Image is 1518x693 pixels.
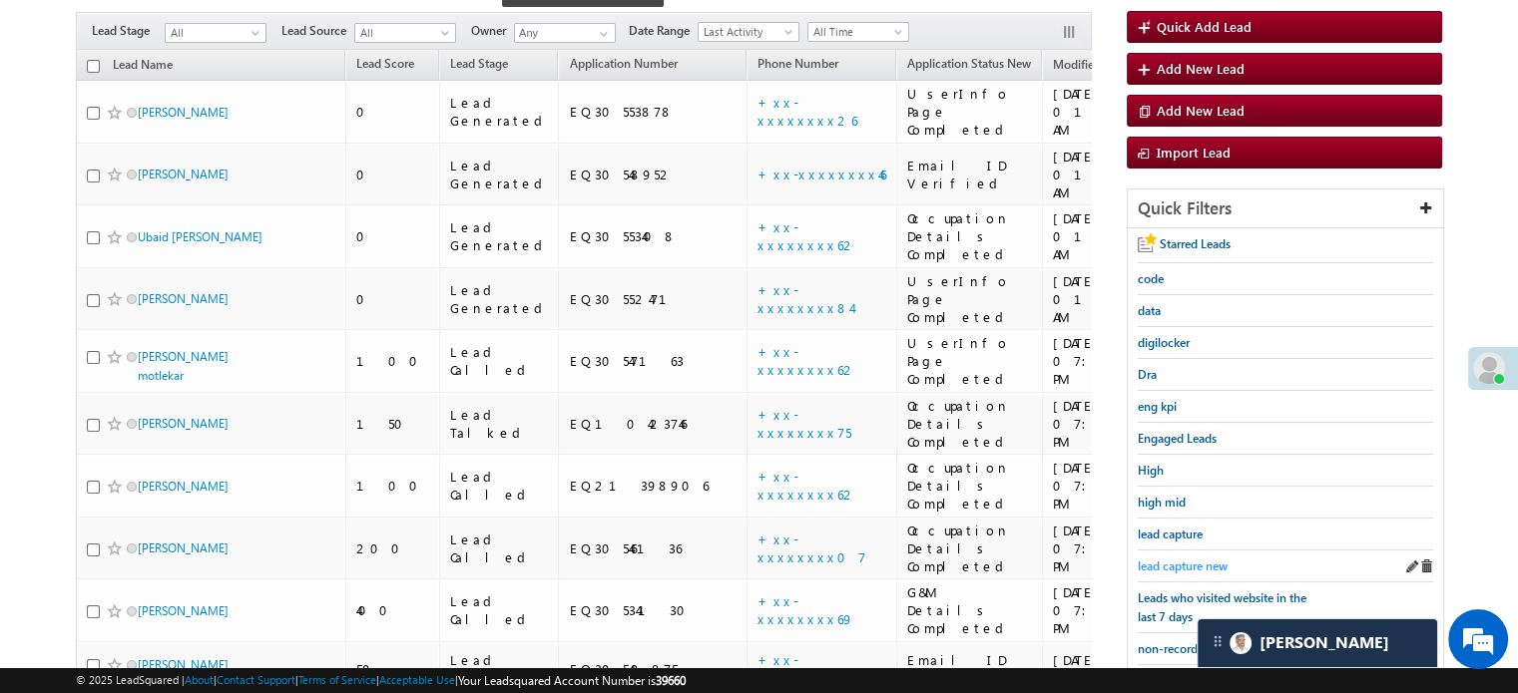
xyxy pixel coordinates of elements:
div: UserInfo Page Completed [907,334,1033,388]
div: 0 [356,103,430,121]
span: Lead Stage [450,56,508,71]
div: 0 [356,290,430,308]
a: +xx-xxxxxxxx84 [758,281,851,316]
input: Check all records [87,60,100,73]
span: Application Number [569,56,677,71]
div: Lead Talked [450,406,550,442]
div: [DATE] 07:13 PM [1053,583,1162,637]
a: Lead Name [103,54,183,80]
span: digilocker [1138,335,1190,350]
span: Dra [1138,367,1157,382]
span: Date Range [629,22,698,40]
em: Start Chat [271,542,362,569]
div: Email ID Verified [907,157,1033,192]
div: Occupation Details Completed [907,521,1033,575]
span: Add New Lead [1157,102,1245,119]
div: [DATE] 01:08 AM [1053,85,1162,139]
div: Lead Generated [450,218,550,254]
span: lead capture [1138,526,1203,541]
a: +xx-xxxxxxxx62 [758,218,857,253]
div: [DATE] 07:07 PM [1053,651,1162,687]
div: EQ30547163 [569,352,738,370]
span: Add New Lead [1157,60,1245,77]
div: Occupation Details Completed [907,459,1033,513]
div: carter-dragCarter[PERSON_NAME] [1197,618,1438,668]
a: Acceptable Use [379,673,455,686]
span: Phone Number [758,56,838,71]
div: [DATE] 01:07 AM [1053,209,1162,263]
span: Lead Source [281,22,354,40]
div: Lead Called [450,530,550,566]
a: [PERSON_NAME] [138,540,229,555]
span: Application Status New [907,56,1031,71]
a: [PERSON_NAME] [138,291,229,306]
div: Lead Called [450,343,550,379]
div: Lead Generated [450,157,550,192]
span: All Time [808,23,903,41]
div: 400 [356,601,430,619]
span: Your Leadsquared Account Number is [458,673,686,688]
span: Starred Leads [1160,236,1231,251]
div: [DATE] 07:17 PM [1053,521,1162,575]
div: UserInfo Page Completed [907,272,1033,326]
span: lead capture new [1138,558,1228,573]
span: Engaged Leads [1138,431,1217,446]
span: high mid [1138,495,1186,510]
div: [DATE] 07:20 PM [1053,334,1162,388]
span: Owner [471,22,514,40]
span: All [355,24,450,42]
span: Carter [1260,633,1389,652]
div: Email ID Verified [907,651,1033,687]
a: Last Activity [698,22,799,42]
a: Application Number [559,53,687,79]
div: EQ30540875 [569,660,738,678]
a: Lead Score [346,53,424,79]
div: EQ21398906 [569,477,738,495]
div: Quick Filters [1128,189,1443,228]
div: Chat with us now [104,105,335,131]
div: Lead Generated [450,281,550,317]
div: 200 [356,539,430,557]
a: [PERSON_NAME] motlekar [138,349,229,383]
div: EQ30552471 [569,290,738,308]
a: [PERSON_NAME] [138,603,229,618]
a: Terms of Service [298,673,376,686]
a: [PERSON_NAME] [138,416,229,431]
div: EQ30553878 [569,103,738,121]
a: +xx-xxxxxxxx07 [758,530,866,565]
div: Lead Called [450,592,550,628]
span: Lead Score [356,56,414,71]
div: 0 [356,166,430,183]
a: +xx-xxxxxxxx69 [758,592,854,627]
a: [PERSON_NAME] [138,167,229,181]
div: Lead Generated [450,94,550,130]
div: 100 [356,352,430,370]
span: 39660 [656,673,686,688]
input: Type to Search [514,23,616,43]
div: EQ30553408 [569,227,738,245]
span: © 2025 LeadSquared | | | | | [76,671,686,690]
div: EQ10423746 [569,415,738,433]
a: +xx-xxxxxxxx62 [758,343,857,378]
div: Lead Called [450,651,550,687]
a: Contact Support [217,673,295,686]
div: [DATE] 07:18 PM [1053,459,1162,513]
span: All [166,24,260,42]
div: EQ30548952 [569,166,738,183]
a: +xx-xxxxxxxx62 [758,468,857,503]
a: +xx-xxxxxxxx26 [758,94,857,129]
div: 100 [356,477,430,495]
a: [PERSON_NAME] [138,105,229,120]
a: All [354,23,456,43]
span: Import Lead [1157,144,1231,161]
div: 0 [356,227,430,245]
div: [DATE] 01:08 AM [1053,148,1162,201]
div: UserInfo Page Completed [907,85,1033,139]
span: Quick Add Lead [1157,18,1252,35]
span: data [1138,303,1161,318]
div: Occupation Details Completed [907,397,1033,451]
a: [PERSON_NAME] [138,479,229,494]
div: EQ30534130 [569,601,738,619]
a: Lead Stage [440,53,518,79]
div: EQ30546136 [569,539,738,557]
